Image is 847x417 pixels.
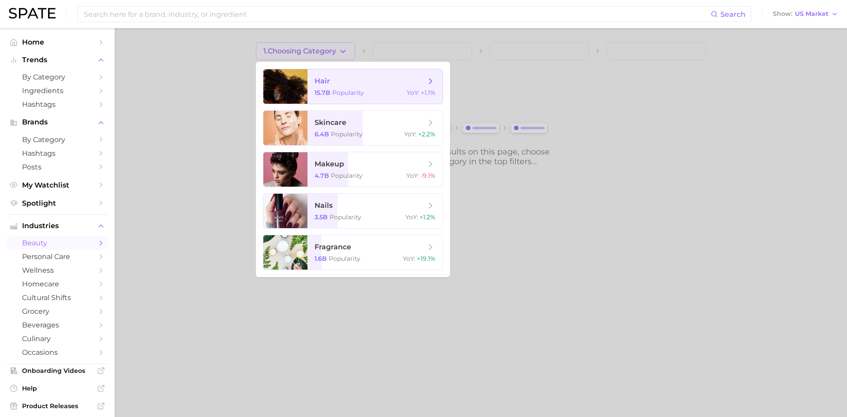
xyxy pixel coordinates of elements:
span: Show [773,11,792,16]
span: -9.1% [420,172,435,180]
a: Hashtags [7,98,108,111]
span: wellness [22,266,93,274]
a: grocery [7,304,108,318]
span: fragrance [315,243,351,251]
span: YoY : [407,89,419,97]
a: beverages [7,318,108,332]
span: Spotlight [22,199,93,207]
span: Onboarding Videos [22,367,93,375]
button: Industries [7,219,108,233]
span: Popularity [331,130,363,138]
span: occasions [22,348,93,357]
a: by Category [7,70,108,84]
span: YoY : [405,213,418,221]
span: 4.7b [315,172,329,180]
a: Posts [7,160,108,174]
span: cultural shifts [22,293,93,302]
span: Search [720,10,746,19]
span: Ingredients [22,86,93,95]
a: Hashtags [7,147,108,160]
span: 1.6b [315,255,327,263]
span: by Category [22,73,93,81]
span: YoY : [403,255,415,263]
span: Product Releases [22,402,93,410]
span: +1.2% [420,213,435,221]
a: personal care [7,250,108,263]
a: culinary [7,332,108,346]
span: US Market [795,11,828,16]
a: occasions [7,346,108,359]
span: Industries [22,222,93,230]
span: grocery [22,307,93,316]
span: beauty [22,239,93,247]
span: Posts [22,163,93,171]
span: YoY : [404,130,416,138]
span: Popularity [329,255,360,263]
span: 3.5b [315,213,328,221]
span: skincare [315,118,346,127]
a: Onboarding Videos [7,364,108,377]
span: Home [22,38,93,46]
span: by Category [22,135,93,144]
a: Ingredients [7,84,108,98]
span: Hashtags [22,149,93,158]
span: Hashtags [22,100,93,109]
span: 6.4b [315,130,329,138]
span: Popularity [332,89,364,97]
input: Search here for a brand, industry, or ingredient [83,7,711,22]
a: Help [7,382,108,395]
span: beverages [22,321,93,329]
button: ShowUS Market [771,8,840,20]
a: cultural shifts [7,291,108,304]
span: +2.2% [418,130,435,138]
a: homecare [7,277,108,291]
a: by Category [7,133,108,147]
span: Brands [22,118,93,126]
span: personal care [22,252,93,261]
button: Brands [7,116,108,129]
ul: 1.Choosing Category [256,62,450,277]
span: +19.1% [417,255,435,263]
a: wellness [7,263,108,277]
a: beauty [7,236,108,250]
span: 15.7b [315,89,330,97]
span: makeup [315,160,344,168]
span: Help [22,384,93,392]
span: Popularity [331,172,363,180]
span: culinary [22,334,93,343]
span: nails [315,201,333,210]
span: +1.1% [421,89,435,97]
img: SPATE [9,8,56,19]
span: My Watchlist [22,181,93,189]
a: Spotlight [7,196,108,210]
span: homecare [22,280,93,288]
span: YoY : [406,172,419,180]
a: Home [7,35,108,49]
a: My Watchlist [7,178,108,192]
button: Trends [7,53,108,67]
span: Trends [22,56,93,64]
span: hair [315,77,330,85]
span: Popularity [330,213,361,221]
a: Product Releases [7,399,108,413]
